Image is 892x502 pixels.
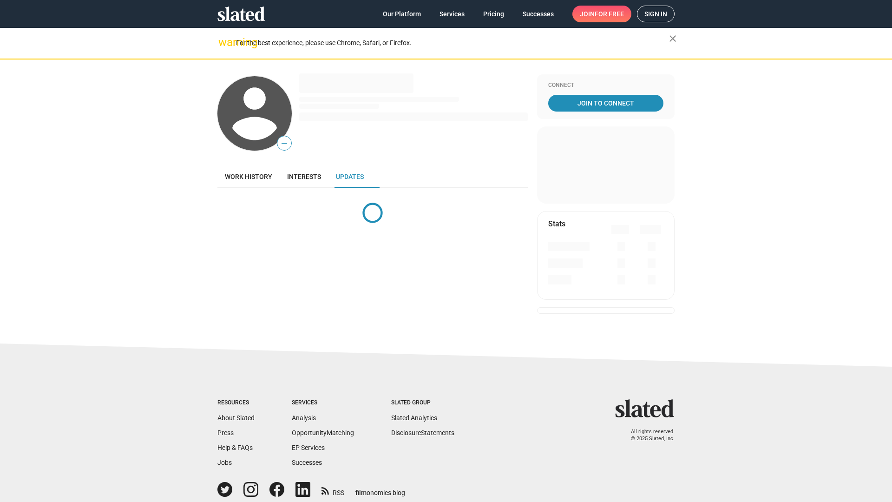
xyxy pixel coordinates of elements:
a: Slated Analytics [391,414,437,422]
span: Join To Connect [550,95,662,112]
a: Services [432,6,472,22]
a: Jobs [217,459,232,466]
span: Interests [287,173,321,180]
a: Join To Connect [548,95,663,112]
a: Sign in [637,6,675,22]
a: DisclosureStatements [391,429,454,436]
mat-icon: close [667,33,678,44]
mat-card-title: Stats [548,219,565,229]
div: For the best experience, please use Chrome, Safari, or Firefox. [236,37,669,49]
span: Work history [225,173,272,180]
a: Updates [328,165,371,188]
a: Our Platform [375,6,428,22]
div: Services [292,399,354,407]
a: Help & FAQs [217,444,253,451]
span: Pricing [483,6,504,22]
p: All rights reserved. © 2025 Slated, Inc. [621,429,675,442]
span: Our Platform [383,6,421,22]
span: — [277,138,291,150]
span: film [355,489,367,496]
span: Join [580,6,624,22]
a: Work history [217,165,280,188]
div: Resources [217,399,255,407]
a: Successes [292,459,322,466]
span: Sign in [644,6,667,22]
a: OpportunityMatching [292,429,354,436]
a: filmonomics blog [355,481,405,497]
span: Successes [523,6,554,22]
mat-icon: warning [218,37,230,48]
a: Interests [280,165,328,188]
a: EP Services [292,444,325,451]
a: Analysis [292,414,316,422]
a: Press [217,429,234,436]
a: Pricing [476,6,512,22]
span: Services [439,6,465,22]
span: for free [595,6,624,22]
a: Joinfor free [572,6,631,22]
a: Successes [515,6,561,22]
a: RSS [321,483,344,497]
div: Slated Group [391,399,454,407]
span: Updates [336,173,364,180]
div: Connect [548,82,663,89]
a: About Slated [217,414,255,422]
